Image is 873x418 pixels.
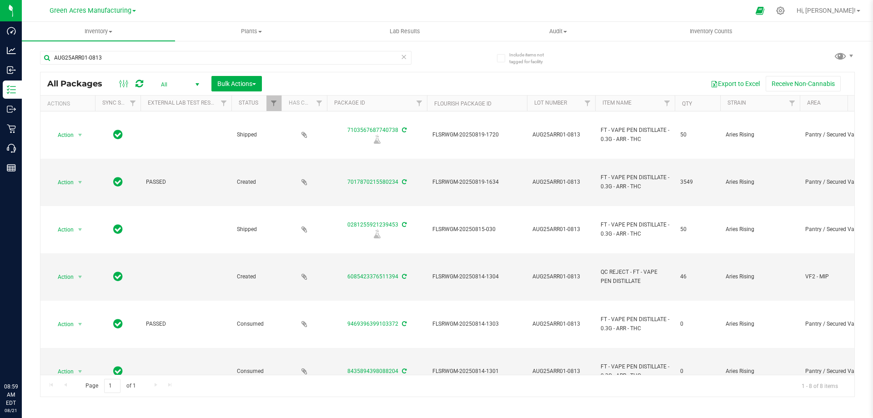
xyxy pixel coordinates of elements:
span: In Sync [113,270,123,283]
span: AUG25ARR01-0813 [532,320,590,328]
span: 3549 [680,178,715,186]
a: Filter [660,96,675,111]
a: Plants [175,22,328,41]
span: AUG25ARR01-0813 [532,225,590,234]
span: Aries Rising [726,225,794,234]
a: Sync Status [102,100,137,106]
span: 0 [680,320,715,328]
span: FLSRWGM-20250814-1303 [432,320,522,328]
span: Action [50,176,74,189]
span: In Sync [113,365,123,378]
a: Filter [266,96,281,111]
span: FT - VAPE PEN DISTILLATE - 0.3G - ARR - THC [601,315,669,332]
a: Lot Number [534,100,567,106]
p: 08/21 [4,407,18,414]
span: FLSRWGM-20250814-1301 [432,367,522,376]
a: Audit [482,22,635,41]
span: select [75,223,86,236]
span: Lab Results [377,27,432,35]
span: select [75,129,86,141]
span: Created [237,272,276,281]
inline-svg: Dashboard [7,26,16,35]
span: Action [50,129,74,141]
a: Filter [216,96,231,111]
span: All Packages [47,79,111,89]
span: FT - VAPE PEN DISTILLATE - 0.3G - ARR - THC [601,126,669,143]
a: 8435894398088204 [347,368,398,374]
a: External Lab Test Result [148,100,219,106]
span: Page of 1 [78,379,143,393]
span: In Sync [113,176,123,188]
span: Open Ecommerce Menu [750,2,770,20]
div: Lab Sample [326,135,428,144]
span: FLSRWGM-20250819-1634 [432,178,522,186]
span: PASSED [146,320,226,328]
iframe: Resource center [9,345,36,373]
button: Bulk Actions [211,76,262,91]
span: In Sync [113,128,123,141]
span: FT - VAPE PEN DISTILLATE - 0.3G - ARR - THC [601,363,669,380]
inline-svg: Analytics [7,46,16,55]
span: 46 [680,272,715,281]
span: Aries Rising [726,178,794,186]
span: Inventory [22,27,175,35]
a: Filter [125,96,140,111]
span: Pantry / Secured Vault [805,131,863,139]
span: select [75,365,86,378]
span: select [75,176,86,189]
a: Strain [727,100,746,106]
span: PASSED [146,178,226,186]
a: Inventory [22,22,175,41]
a: Lab Results [328,22,482,41]
span: Action [50,223,74,236]
a: Filter [412,96,427,111]
span: Pantry / Secured Vault [805,178,863,186]
a: 0281255921239453 [347,222,398,228]
a: 7103567687740738 [347,127,398,133]
span: Aries Rising [726,131,794,139]
span: Shipped [237,225,276,234]
inline-svg: Retail [7,124,16,133]
span: Sync from Compliance System [401,222,406,228]
span: Pantry / Secured Vault [805,320,863,328]
div: Lab Sample [326,229,428,238]
a: Item Name [602,100,632,106]
span: Action [50,365,74,378]
a: 6085423376511394 [347,273,398,280]
th: Has COA [281,96,327,111]
a: Package ID [334,100,365,106]
span: FLSRWGM-20250819-1720 [432,131,522,139]
div: Actions [47,101,91,107]
span: Sync from Compliance System [401,368,406,374]
p: 08:59 AM EDT [4,383,18,407]
span: Sync from Compliance System [401,179,406,185]
span: Aries Rising [726,320,794,328]
span: Audit [482,27,634,35]
span: FLSRWGM-20250815-030 [432,225,522,234]
button: Export to Excel [705,76,766,91]
inline-svg: Inventory [7,85,16,94]
input: 1 [104,379,120,393]
span: AUG25ARR01-0813 [532,178,590,186]
span: In Sync [113,317,123,330]
a: 9469396399103372 [347,321,398,327]
a: Area [807,100,821,106]
a: Status [239,100,258,106]
span: Include items not tagged for facility [509,51,555,65]
span: Pantry / Secured Vault [805,367,863,376]
span: In Sync [113,223,123,236]
span: Aries Rising [726,367,794,376]
span: FT - VAPE PEN DISTILLATE - 0.3G - ARR - THC [601,173,669,191]
inline-svg: Call Center [7,144,16,153]
span: AUG25ARR01-0813 [532,367,590,376]
span: Plants [176,27,328,35]
a: Filter [312,96,327,111]
a: Filter [785,96,800,111]
span: 1 - 8 of 8 items [794,379,845,393]
span: Consumed [237,320,276,328]
a: Inventory Counts [635,22,788,41]
span: AUG25ARR01-0813 [532,131,590,139]
span: 50 [680,225,715,234]
span: Sync from Compliance System [401,127,406,133]
a: Flourish Package ID [434,101,492,107]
